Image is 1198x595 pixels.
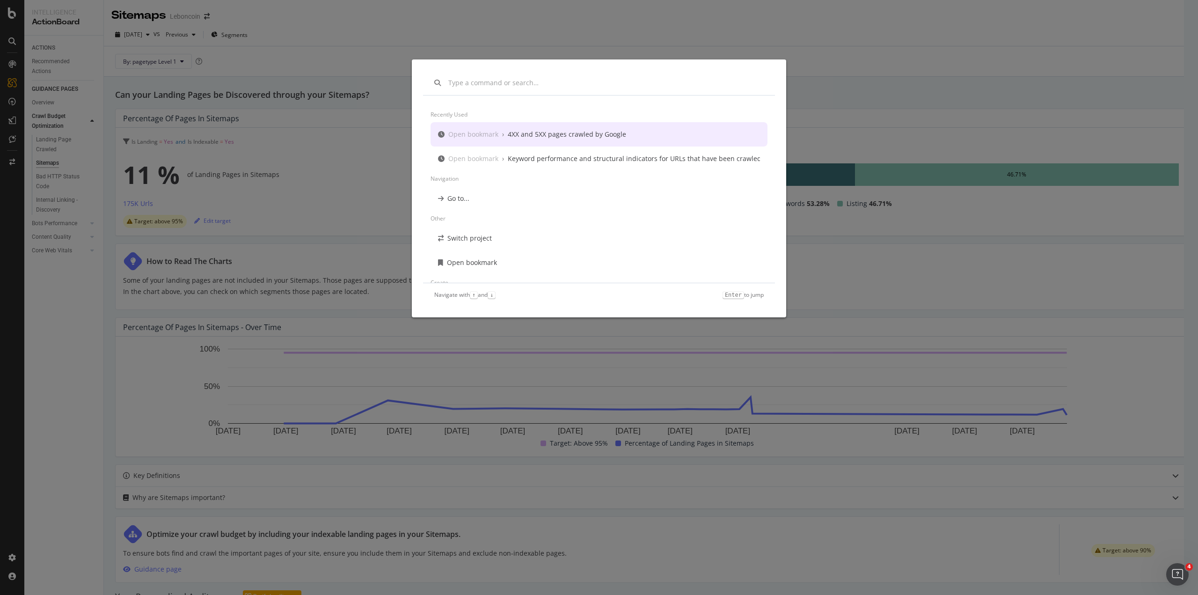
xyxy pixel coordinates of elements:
[470,291,478,299] kbd: ↑
[431,275,767,290] div: Create
[448,154,498,163] div: Open bookmark
[447,234,492,243] div: Switch project
[431,211,767,226] div: Other
[434,291,496,299] div: Navigate with and
[431,107,767,122] div: Recently used
[723,291,744,299] kbd: Enter
[447,258,497,267] div: Open bookmark
[1185,563,1193,571] span: 4
[502,130,504,139] div: ›
[508,154,761,163] div: Keyword performance and structural indicators for URLs that have been crawled
[448,130,498,139] div: Open bookmark
[448,78,764,88] input: Type a command or search…
[1166,563,1189,586] iframe: Intercom live chat
[431,171,767,186] div: Navigation
[508,130,626,139] div: 4XX and 5XX pages crawled by Google
[412,59,786,317] div: modal
[488,291,496,299] kbd: ↓
[502,154,504,163] div: ›
[723,291,764,299] div: to jump
[447,194,469,203] div: Go to...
